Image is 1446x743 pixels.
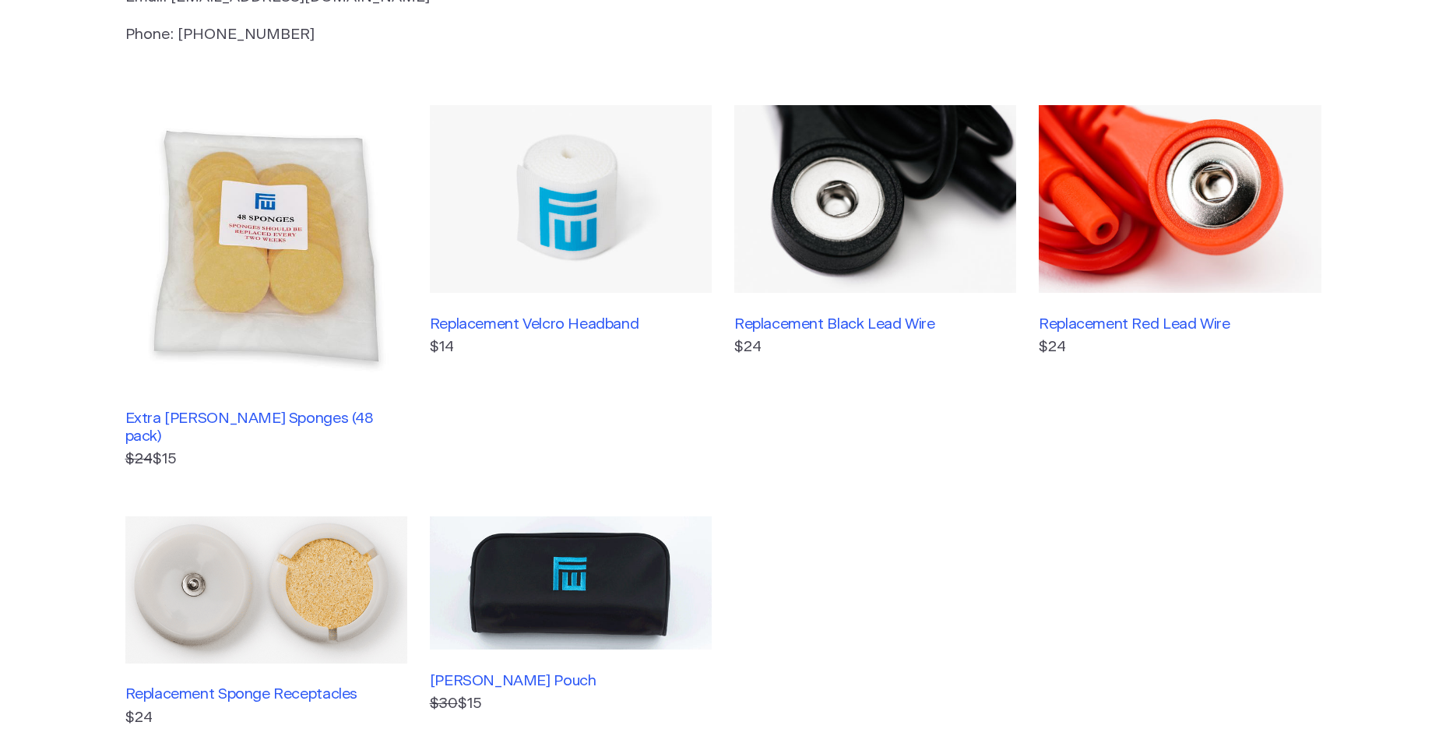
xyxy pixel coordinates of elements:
a: Replacement Velcro Headband$14 [430,105,712,471]
img: Fisher Wallace Pouch [430,516,712,650]
p: $24 [734,336,1016,359]
p: $15 [430,693,712,716]
s: $24 [125,452,153,467]
p: $24 [125,707,407,730]
a: Extra [PERSON_NAME] Sponges (48 pack) $24$15 [125,105,407,471]
p: $14 [430,336,712,359]
img: Replacement Velcro Headband [430,105,712,294]
img: Replacement Black Lead Wire [734,105,1016,294]
p: Phone: [PHONE_NUMBER] [125,24,814,47]
h3: Replacement Sponge Receptacles [125,685,407,703]
img: Replacement Sponge Receptacles [125,516,407,664]
img: Extra Fisher Wallace Sponges (48 pack) [125,105,407,387]
h3: Extra [PERSON_NAME] Sponges (48 pack) [125,410,407,445]
s: $30 [430,696,458,711]
img: Replacement Red Lead Wire [1039,105,1321,294]
a: Replacement Black Lead Wire$24 [734,105,1016,471]
a: Replacement Sponge Receptacles$24 [125,516,407,730]
h3: Replacement Red Lead Wire [1039,315,1321,333]
a: [PERSON_NAME] Pouch $30$15 [430,516,712,730]
a: Replacement Red Lead Wire$24 [1039,105,1321,471]
p: $24 [1039,336,1321,359]
h3: [PERSON_NAME] Pouch [430,672,712,690]
p: $15 [125,449,407,471]
h3: Replacement Black Lead Wire [734,315,1016,333]
h3: Replacement Velcro Headband [430,315,712,333]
